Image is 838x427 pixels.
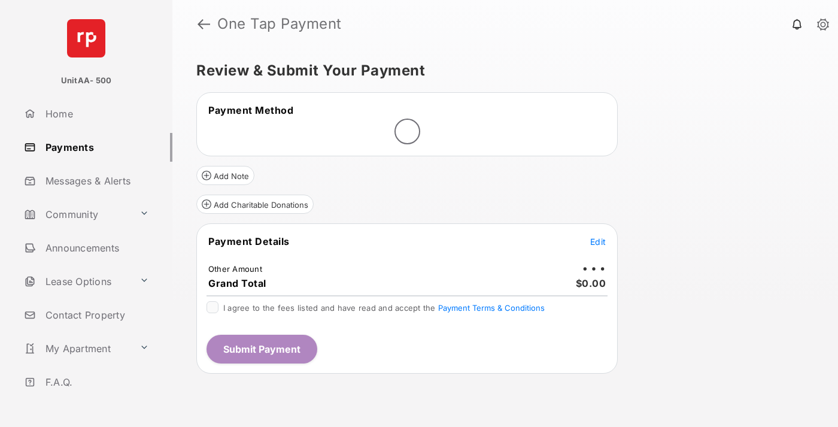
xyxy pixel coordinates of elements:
[208,235,290,247] span: Payment Details
[217,17,342,31] strong: One Tap Payment
[196,63,804,78] h5: Review & Submit Your Payment
[19,301,172,329] a: Contact Property
[19,133,172,162] a: Payments
[67,19,105,57] img: svg+xml;base64,PHN2ZyB4bWxucz0iaHR0cDovL3d3dy53My5vcmcvMjAwMC9zdmciIHdpZHRoPSI2NCIgaGVpZ2h0PSI2NC...
[223,303,545,313] span: I agree to the fees listed and have read and accept the
[208,264,263,274] td: Other Amount
[19,200,135,229] a: Community
[590,235,606,247] button: Edit
[19,99,172,128] a: Home
[19,166,172,195] a: Messages & Alerts
[19,267,135,296] a: Lease Options
[19,234,172,262] a: Announcements
[576,277,606,289] span: $0.00
[207,335,317,364] button: Submit Payment
[208,104,293,116] span: Payment Method
[208,277,266,289] span: Grand Total
[196,195,314,214] button: Add Charitable Donations
[19,334,135,363] a: My Apartment
[438,303,545,313] button: I agree to the fees listed and have read and accept the
[590,237,606,247] span: Edit
[196,166,254,185] button: Add Note
[61,75,112,87] p: UnitAA- 500
[19,368,172,396] a: F.A.Q.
